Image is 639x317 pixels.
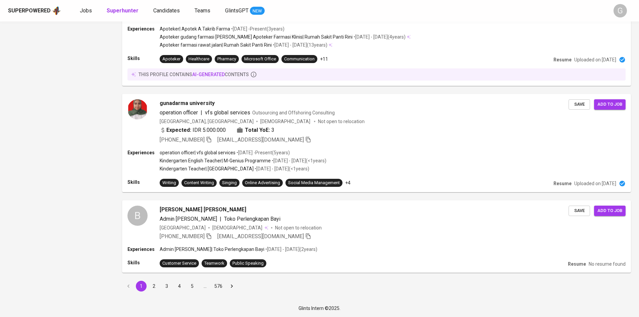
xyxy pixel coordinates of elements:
p: Experiences [127,246,160,253]
div: Customer Service [162,260,196,267]
p: • [DATE] - Present ( 3 years ) [230,25,284,32]
p: Not open to relocation [275,224,322,231]
span: Toko Perlengkapan Bayi [224,216,280,222]
div: Teamwork [204,260,224,267]
p: Kindergarten English Teacher | M-Genius Programme [160,157,271,164]
span: [PHONE_NUMBER] [160,233,205,240]
p: Resume [553,180,572,187]
p: Uploaded on [DATE] [574,56,616,63]
p: Apoteker farmasi rawat jalan | Rumah Sakit Panti Rini [160,42,272,48]
p: • [DATE] - [DATE] ( 2 years ) [264,246,317,253]
div: Content Writing [184,180,214,186]
span: [DEMOGRAPHIC_DATA] [260,118,311,125]
span: [PERSON_NAME] [PERSON_NAME] [160,206,246,214]
button: Go to page 3 [161,281,172,292]
span: | [201,109,202,117]
p: • [DATE] - [DATE] ( <1 years ) [254,165,309,172]
span: vfs global services [205,109,250,116]
span: Teams [195,7,210,14]
div: IDR 5.000.000 [160,126,226,134]
nav: pagination navigation [122,281,238,292]
div: Singing [222,180,237,186]
button: Go to page 576 [212,281,224,292]
button: Go to page 5 [187,281,198,292]
div: Superpowered [8,7,51,15]
div: Microsoft Office [244,56,276,62]
span: gunadarma university [160,99,215,107]
p: • [DATE] - Present ( 5 years ) [235,149,290,156]
span: Jobs [80,7,92,14]
a: GlintsGPT NEW [225,7,265,15]
div: Social Media Management [288,180,340,186]
p: Experiences [127,25,160,32]
a: Superpoweredapp logo [8,6,61,16]
span: Outsourcing and Offshoring Consulting [252,110,335,115]
p: +4 [345,179,351,186]
a: Superhunter [107,7,140,15]
span: Candidates [153,7,180,14]
button: Add to job [594,99,626,110]
a: Jobs [80,7,93,15]
div: Writing [162,180,176,186]
span: operation officer [160,109,198,116]
span: Save [572,207,587,215]
p: Skills [127,55,160,62]
p: Admin [PERSON_NAME] | Toko Perlengkapan Bayi [160,246,264,253]
p: Skills [127,179,160,186]
p: Experiences [127,149,160,156]
div: … [200,283,210,289]
button: Go to next page [226,281,237,292]
div: Communication [284,56,315,62]
p: Apoteker gudang farmasi [PERSON_NAME] Apoteker Farmasi Klinis | Rumah Sakit Panti Rini [160,34,353,40]
div: Pharmacy [217,56,236,62]
p: +11 [320,56,328,62]
button: Go to page 4 [174,281,185,292]
div: B [127,206,148,226]
span: [PHONE_NUMBER] [160,137,205,143]
p: Resume [553,56,572,63]
span: [DEMOGRAPHIC_DATA] [212,224,263,231]
button: page 1 [136,281,147,292]
a: Teams [195,7,212,15]
p: Apoteker | Apotek A.Takrib Farma [160,25,230,32]
span: [EMAIL_ADDRESS][DOMAIN_NAME] [217,137,304,143]
button: Save [569,99,590,110]
button: Save [569,206,590,216]
p: Resume [568,261,586,267]
span: GlintsGPT [225,7,249,14]
span: [EMAIL_ADDRESS][DOMAIN_NAME] [217,233,304,240]
b: Expected: [166,126,191,134]
p: No resume found [589,261,626,267]
p: • [DATE] - [DATE] ( 13 years ) [272,42,327,48]
b: Superhunter [107,7,139,14]
p: Not open to relocation [318,118,365,125]
div: [GEOGRAPHIC_DATA] [160,224,206,231]
b: Total YoE: [245,126,270,134]
span: 3 [271,126,274,134]
p: Skills [127,259,160,266]
div: Online Advertising [245,180,280,186]
span: Add to job [597,101,622,108]
button: Add to job [594,206,626,216]
a: Candidates [153,7,181,15]
div: Apoteker [162,56,180,62]
span: | [220,215,221,223]
span: AI-generated [192,72,225,77]
p: • [DATE] - [DATE] ( 4 years ) [353,34,406,40]
p: • [DATE] - [DATE] ( <1 years ) [271,157,326,164]
img: df2cefec71294cd5ccd3ea41cc996ba2.jpg [127,99,148,119]
p: this profile contains contents [139,71,249,78]
div: Public Speaking [232,260,264,267]
a: B[PERSON_NAME] [PERSON_NAME]Admin [PERSON_NAME]|Toko Perlengkapan Bayi[GEOGRAPHIC_DATA][DEMOGRAPH... [122,200,631,273]
a: gunadarma universityoperation officer|vfs global servicesOutsourcing and Offshoring Consulting[GE... [122,94,631,192]
div: Healthcare [189,56,209,62]
div: G [614,4,627,17]
span: Add to job [597,207,622,215]
div: [GEOGRAPHIC_DATA], [GEOGRAPHIC_DATA] [160,118,254,125]
button: Go to page 2 [149,281,159,292]
span: Save [572,101,587,108]
span: Admin [PERSON_NAME] [160,216,217,222]
span: NEW [250,8,265,14]
p: Uploaded on [DATE] [574,180,616,187]
img: app logo [52,6,61,16]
